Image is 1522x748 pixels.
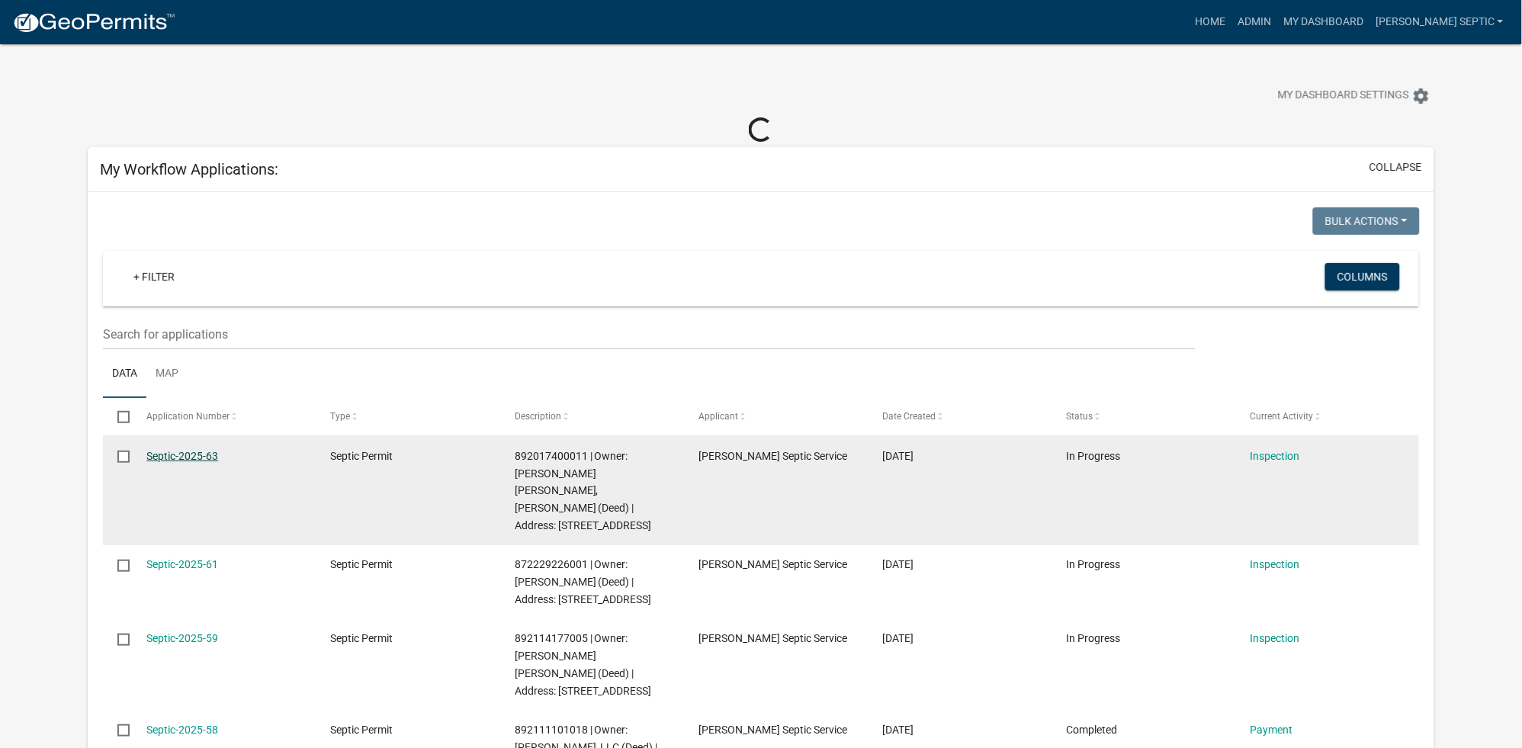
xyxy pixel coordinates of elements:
[698,450,847,462] span: Winters Septic Service
[103,398,132,435] datatable-header-cell: Select
[698,411,738,422] span: Applicant
[100,160,278,178] h5: My Workflow Applications:
[132,398,316,435] datatable-header-cell: Application Number
[868,398,1052,435] datatable-header-cell: Date Created
[698,558,847,570] span: Winters Septic Service
[882,411,936,422] span: Date Created
[1277,8,1369,37] a: My Dashboard
[1325,263,1400,291] button: Columns
[1278,87,1409,105] span: My Dashboard Settings
[1236,398,1420,435] datatable-header-cell: Current Activity
[500,398,684,435] datatable-header-cell: Description
[103,350,146,399] a: Data
[515,411,561,422] span: Description
[331,558,393,570] span: Septic Permit
[882,632,914,644] span: 08/26/2025
[1067,411,1093,422] span: Status
[515,558,652,605] span: 872229226001 | Owner: Risetter, Rae Jean (Deed) | Address: 13886 260TH ST
[698,724,847,736] span: Winters Septic Service
[1189,8,1231,37] a: Home
[146,450,218,462] a: Septic-2025-63
[1067,632,1121,644] span: In Progress
[882,724,914,736] span: 08/07/2025
[1251,558,1300,570] a: Inspection
[1412,87,1430,105] i: settings
[331,632,393,644] span: Septic Permit
[684,398,868,435] datatable-header-cell: Applicant
[316,398,499,435] datatable-header-cell: Type
[1251,632,1300,644] a: Inspection
[146,558,218,570] a: Septic-2025-61
[1251,724,1293,736] a: Payment
[146,632,218,644] a: Septic-2025-59
[331,450,393,462] span: Septic Permit
[146,724,218,736] a: Septic-2025-58
[1231,8,1277,37] a: Admin
[515,632,652,696] span: 892114177005 | Owner: Regan, Michael P Regan, Katie Jane (Deed) | Address: 2627 RIVER RD
[1052,398,1235,435] datatable-header-cell: Status
[1251,411,1314,422] span: Current Activity
[1067,558,1121,570] span: In Progress
[515,450,652,531] span: 892017400011 | Owner: Miller, Darwin Jay Miller, Debra Lee (Deed) | Address: 12695 MM AVE
[121,263,187,291] a: + Filter
[331,411,351,422] span: Type
[1369,8,1510,37] a: [PERSON_NAME] Septic
[1369,159,1422,175] button: collapse
[1251,450,1300,462] a: Inspection
[331,724,393,736] span: Septic Permit
[103,319,1196,350] input: Search for applications
[1266,81,1443,111] button: My Dashboard Settingssettings
[1067,724,1118,736] span: Completed
[882,450,914,462] span: 09/08/2025
[146,350,188,399] a: Map
[882,558,914,570] span: 09/03/2025
[1313,207,1420,235] button: Bulk Actions
[1067,450,1121,462] span: In Progress
[698,632,847,644] span: Winters Septic Service
[146,411,230,422] span: Application Number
